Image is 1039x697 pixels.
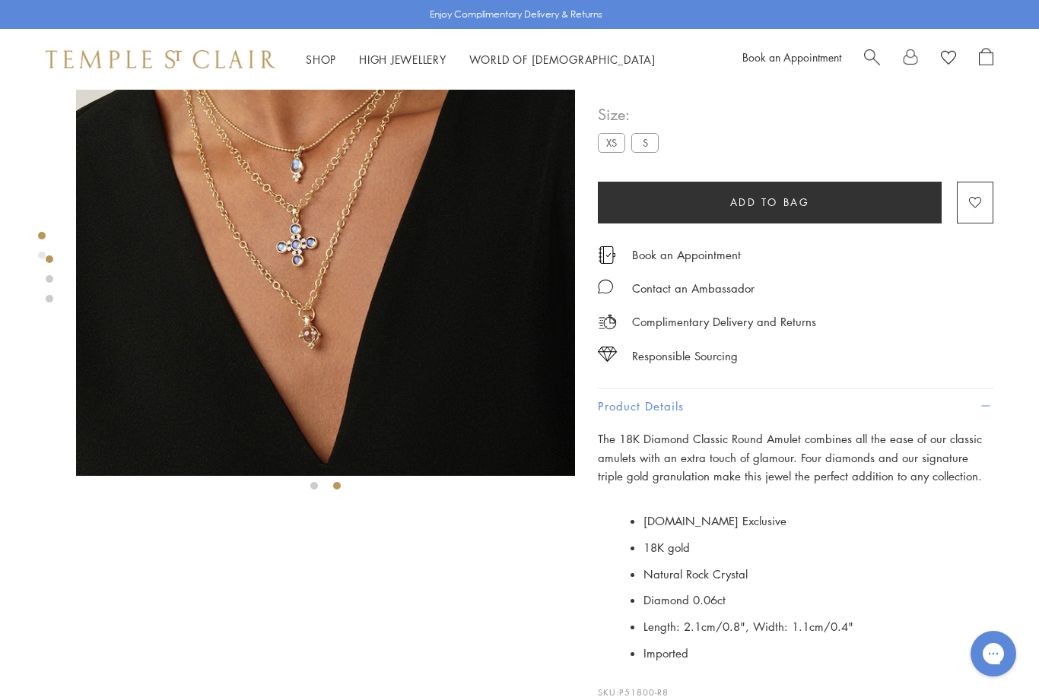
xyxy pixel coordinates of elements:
[469,52,656,67] a: World of [DEMOGRAPHIC_DATA]World of [DEMOGRAPHIC_DATA]
[38,228,46,271] div: Product gallery navigation
[598,347,617,362] img: icon_sourcing.svg
[643,540,690,555] span: 18K gold
[598,182,942,223] button: Add to bag
[598,279,613,294] img: MessageIcon-01_2.svg
[306,52,336,67] a: ShopShop
[632,246,741,263] a: Book an Appointment
[742,49,841,65] a: Book an Appointment
[643,645,688,661] span: Imported
[598,429,993,486] p: The 18K Diamond Classic Round Amulet combines all the ease of our classic amulets with an extra t...
[979,48,993,71] a: Open Shopping Bag
[306,50,656,69] nav: Main navigation
[430,7,602,22] p: Enjoy Complimentary Delivery & Returns
[632,279,755,298] div: Contact an Ambassador
[598,102,665,127] span: Size:
[632,312,816,331] p: Complimentary Delivery and Returns
[632,347,738,366] div: Responsible Sourcing
[941,48,956,71] a: View Wishlist
[598,246,616,264] img: icon_appointment.svg
[864,48,880,71] a: Search
[598,312,617,331] img: icon_delivery.svg
[730,194,810,211] span: Add to bag
[643,513,786,528] span: [DOMAIN_NAME] Exclusive
[598,133,625,152] label: XS
[46,50,275,68] img: Temple St. Clair
[643,566,748,581] span: Natural Rock Crystal
[963,626,1024,682] iframe: Gorgias live chat messenger
[598,389,993,423] button: Product Details
[359,52,446,67] a: High JewelleryHigh Jewellery
[631,133,659,152] label: S
[643,592,726,607] span: Diamond 0.06ct
[643,619,853,634] span: Length: 2.1cm/0.8", Width: 1.1cm/0.4"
